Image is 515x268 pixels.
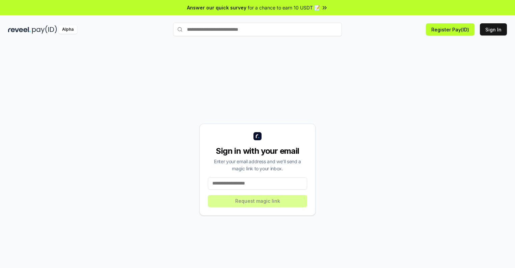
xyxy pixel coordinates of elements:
img: pay_id [32,25,57,34]
button: Register Pay(ID) [426,23,475,35]
button: Sign In [480,23,507,35]
div: Enter your email address and we’ll send a magic link to your inbox. [208,158,307,172]
span: Answer our quick survey [187,4,246,11]
div: Sign in with your email [208,146,307,156]
div: Alpha [58,25,77,34]
img: reveel_dark [8,25,31,34]
span: for a chance to earn 10 USDT 📝 [248,4,320,11]
img: logo_small [253,132,262,140]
